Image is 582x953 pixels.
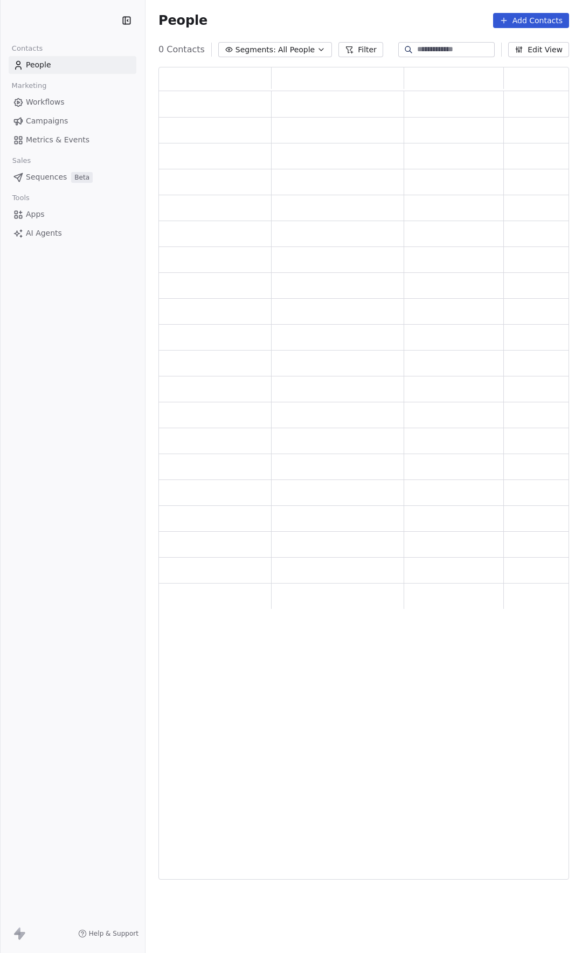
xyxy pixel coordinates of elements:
span: Beta [71,172,93,183]
span: Apps [26,209,45,220]
span: People [158,12,207,29]
span: Help & Support [89,929,138,938]
a: Campaigns [9,112,136,130]
span: Metrics & Events [26,134,89,146]
a: Metrics & Events [9,131,136,149]
span: Sales [8,153,36,169]
span: Campaigns [26,115,68,127]
span: People [26,59,51,71]
span: Marketing [7,78,51,94]
button: Edit View [508,42,569,57]
span: Tools [8,190,34,206]
a: Apps [9,205,136,223]
span: Contacts [7,40,47,57]
button: Filter [338,42,383,57]
a: AI Agents [9,224,136,242]
span: Sequences [26,172,67,183]
span: AI Agents [26,228,62,239]
span: All People [278,44,315,56]
span: Segments: [235,44,276,56]
span: 0 Contacts [158,43,205,56]
a: People [9,56,136,74]
a: Help & Support [78,929,138,938]
button: Add Contacts [493,13,569,28]
span: Workflows [26,97,65,108]
a: Workflows [9,93,136,111]
a: SequencesBeta [9,168,136,186]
